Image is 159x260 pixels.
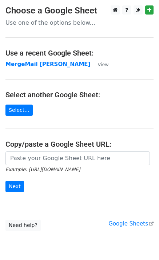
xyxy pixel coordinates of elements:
[5,105,33,116] a: Select...
[5,140,154,149] h4: Copy/paste a Google Sheet URL:
[5,90,154,99] h4: Select another Google Sheet:
[5,49,154,57] h4: Use a recent Google Sheet:
[5,167,80,172] small: Example: [URL][DOMAIN_NAME]
[108,220,154,227] a: Google Sheets
[5,220,41,231] a: Need help?
[5,181,24,192] input: Next
[5,61,90,68] a: MergeMail [PERSON_NAME]
[98,62,108,67] small: View
[90,61,108,68] a: View
[5,5,154,16] h3: Choose a Google Sheet
[5,151,150,165] input: Paste your Google Sheet URL here
[5,19,154,27] p: Use one of the options below...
